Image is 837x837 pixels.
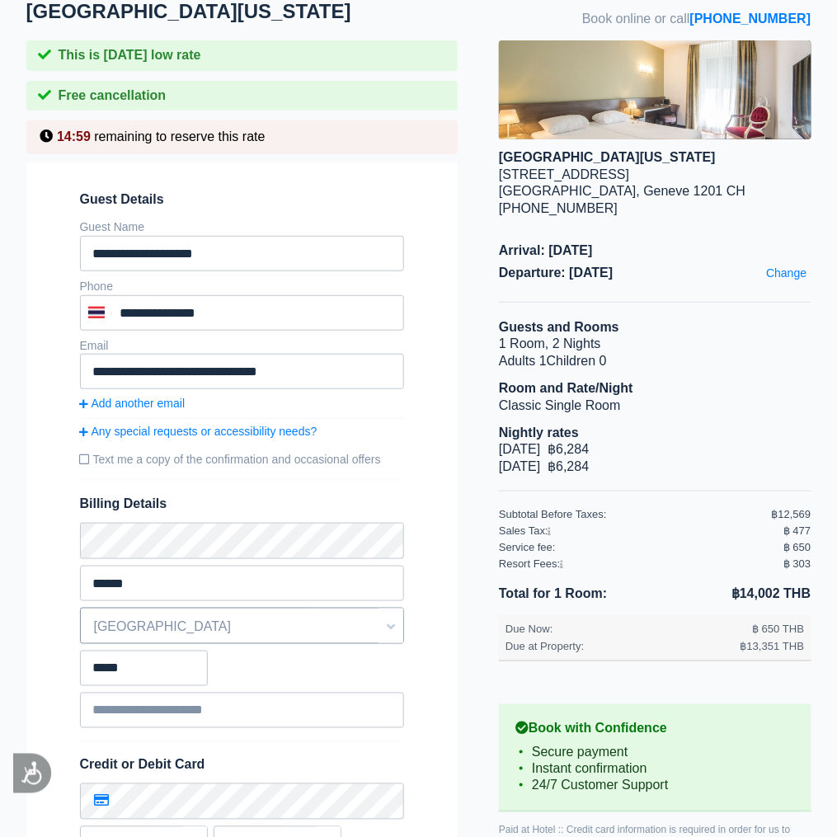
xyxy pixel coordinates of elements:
div: ฿12,569 [772,508,811,522]
label: Text me a copy of the confirmation and occasional offers [80,445,405,473]
span: Departure: [DATE] [499,265,811,282]
span: 14:59 [57,129,91,143]
li: 1 Room, 2 Nights [499,336,811,353]
span: 1201 [694,184,723,198]
label: Email [80,339,109,352]
li: Total for 1 Room: [499,582,655,606]
a: Add another email [80,396,405,411]
div: ฿ 650 [783,541,811,555]
b: Book with Confidence [515,721,794,738]
span: Billing Details [80,496,405,513]
b: Room and Rate/Night [499,381,633,395]
a: Change [762,261,811,284]
span: Geneve [644,184,690,198]
a: Any special requests or accessibility needs? [80,424,405,439]
span: Arrival: [DATE] [499,242,811,260]
div: [PHONE_NUMBER] [499,200,811,218]
span: [DATE] ฿6,284 [499,459,589,473]
span: Guest Details [80,191,405,209]
span: [GEOGRAPHIC_DATA] [81,613,404,641]
span: remaining to reserve this rate [94,129,265,143]
div: ฿ 477 [783,524,811,538]
div: Sales Tax: [499,524,772,538]
b: Guests and Rooms [499,320,619,334]
span: [GEOGRAPHIC_DATA], [499,184,640,198]
div: ฿ 650 THB [752,622,804,636]
b: Nightly rates [499,426,579,440]
div: Due Now: [505,622,741,636]
li: 24/7 Customer Support [515,778,794,794]
div: Free cancellation [26,81,458,111]
span: CH [726,184,745,198]
label: Guest Name [80,220,145,233]
li: Classic Single Room [499,397,811,415]
li: ฿14,002 THB [655,582,811,606]
img: hotel image [499,40,811,139]
div: Thailand (ไทย): +66 [82,297,116,329]
div: Service fee: [499,541,772,555]
label: Phone [80,280,113,293]
div: ฿13,351 THB [741,640,805,654]
li: Instant confirmation [515,761,794,778]
span: [DATE] ฿6,284 [499,442,589,456]
div: ฿ 303 [783,557,811,571]
a: [PHONE_NUMBER] [690,12,811,26]
div: [STREET_ADDRESS] [499,167,811,184]
li: Adults 1 [499,353,811,370]
div: Subtotal Before Taxes: [499,508,772,522]
span: Credit or Debit Card [80,758,205,772]
span: Children 0 [547,354,607,368]
span: Book online or call [582,11,811,28]
div: Resort Fees: [499,557,772,571]
div: [GEOGRAPHIC_DATA][US_STATE] [499,149,811,167]
div: Due at Property: [505,640,741,654]
li: Secure payment [515,745,794,761]
div: This is [DATE] low rate [26,40,458,71]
